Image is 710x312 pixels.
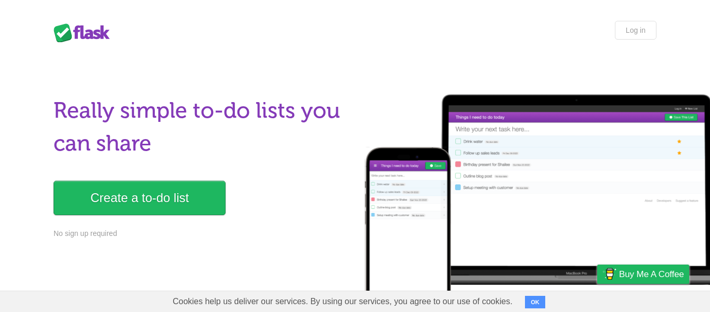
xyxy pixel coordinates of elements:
[615,21,656,40] a: Log in
[54,228,349,239] p: No sign up required
[597,265,689,284] a: Buy me a coffee
[619,265,684,283] span: Buy me a coffee
[54,94,349,160] h1: Really simple to-do lists you can share
[602,265,616,283] img: Buy me a coffee
[54,23,116,42] div: Flask Lists
[54,181,226,215] a: Create a to-do list
[162,291,523,312] span: Cookies help us deliver our services. By using our services, you agree to our use of cookies.
[525,296,545,308] button: OK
